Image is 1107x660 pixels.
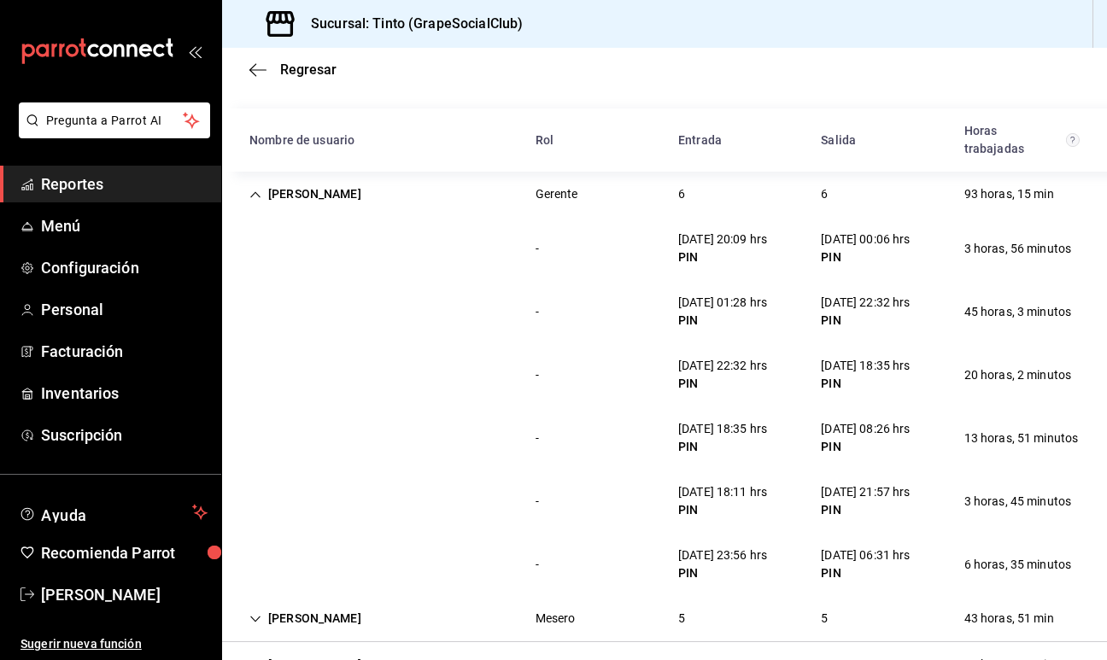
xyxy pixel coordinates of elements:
[678,357,767,375] div: [DATE] 22:32 hrs
[807,125,950,156] div: HeadCell
[536,240,539,258] div: -
[665,413,781,463] div: Cell
[665,125,807,156] div: HeadCell
[236,431,263,445] div: Cell
[222,172,1107,217] div: Row
[236,305,263,318] div: Cell
[807,603,841,634] div: Cell
[297,14,523,34] h3: Sucursal: Tinto (GrapeSocialClub)
[41,583,208,606] span: [PERSON_NAME]
[236,368,263,382] div: Cell
[821,564,910,582] div: PIN
[951,423,1092,454] div: Cell
[522,233,553,265] div: Cell
[807,224,923,273] div: Cell
[522,423,553,454] div: Cell
[41,423,208,447] span: Suscripción
[236,603,375,634] div: Cell
[536,303,539,321] div: -
[665,350,781,400] div: Cell
[951,296,1086,328] div: Cell
[821,312,910,330] div: PIN
[807,476,923,526] div: Cell
[280,61,337,78] span: Regresar
[821,420,910,438] div: [DATE] 08:26 hrs
[222,108,1107,172] div: Head
[821,546,910,564] div: [DATE] 06:31 hrs
[821,483,910,501] div: [DATE] 21:57 hrs
[678,420,767,438] div: [DATE] 18:35 hrs
[522,549,553,581] div: Cell
[665,224,781,273] div: Cell
[222,280,1107,343] div: Row
[807,287,923,336] div: Cell
[951,549,1086,581] div: Cell
[222,533,1107,596] div: Row
[807,540,923,589] div: Cell
[665,603,699,634] div: Cell
[678,248,767,266] div: PIN
[821,375,910,393] div: PIN
[678,564,767,582] div: PIN
[222,406,1107,470] div: Row
[678,501,767,519] div: PIN
[821,438,910,456] div: PIN
[536,493,539,511] div: -
[536,366,539,384] div: -
[678,438,767,456] div: PIN
[236,558,263,571] div: Cell
[821,231,910,248] div: [DATE] 00:06 hrs
[249,61,337,78] button: Regresar
[20,635,208,653] span: Sugerir nueva función
[12,124,210,142] a: Pregunta a Parrot AI
[951,603,1068,634] div: Cell
[678,483,767,501] div: [DATE] 18:11 hrs
[522,603,589,634] div: Cell
[522,296,553,328] div: Cell
[821,248,910,266] div: PIN
[807,178,841,210] div: Cell
[46,112,184,130] span: Pregunta a Parrot AI
[41,541,208,564] span: Recomienda Parrot
[222,217,1107,280] div: Row
[222,343,1107,406] div: Row
[678,546,767,564] div: [DATE] 23:56 hrs
[678,312,767,330] div: PIN
[536,429,539,447] div: -
[41,502,185,523] span: Ayuda
[1066,133,1080,147] svg: El total de horas trabajadas por usuario es el resultado de la suma redondeada del registro de ho...
[951,233,1086,265] div: Cell
[522,359,553,391] div: Cell
[665,476,781,526] div: Cell
[188,44,202,58] button: open_drawer_menu
[807,350,923,400] div: Cell
[236,178,375,210] div: Cell
[222,470,1107,533] div: Row
[678,231,767,248] div: [DATE] 20:09 hrs
[236,494,263,508] div: Cell
[236,125,522,156] div: HeadCell
[522,125,665,156] div: HeadCell
[522,486,553,517] div: Cell
[41,298,208,321] span: Personal
[236,242,263,255] div: Cell
[41,256,208,279] span: Configuración
[665,287,781,336] div: Cell
[807,413,923,463] div: Cell
[951,359,1086,391] div: Cell
[536,185,578,203] div: Gerente
[678,375,767,393] div: PIN
[951,178,1068,210] div: Cell
[665,540,781,589] div: Cell
[951,486,1086,517] div: Cell
[522,178,592,210] div: Cell
[41,214,208,237] span: Menú
[41,172,208,196] span: Reportes
[821,294,910,312] div: [DATE] 22:32 hrs
[41,340,208,363] span: Facturación
[951,115,1093,165] div: HeadCell
[536,556,539,574] div: -
[678,294,767,312] div: [DATE] 01:28 hrs
[19,102,210,138] button: Pregunta a Parrot AI
[222,596,1107,642] div: Row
